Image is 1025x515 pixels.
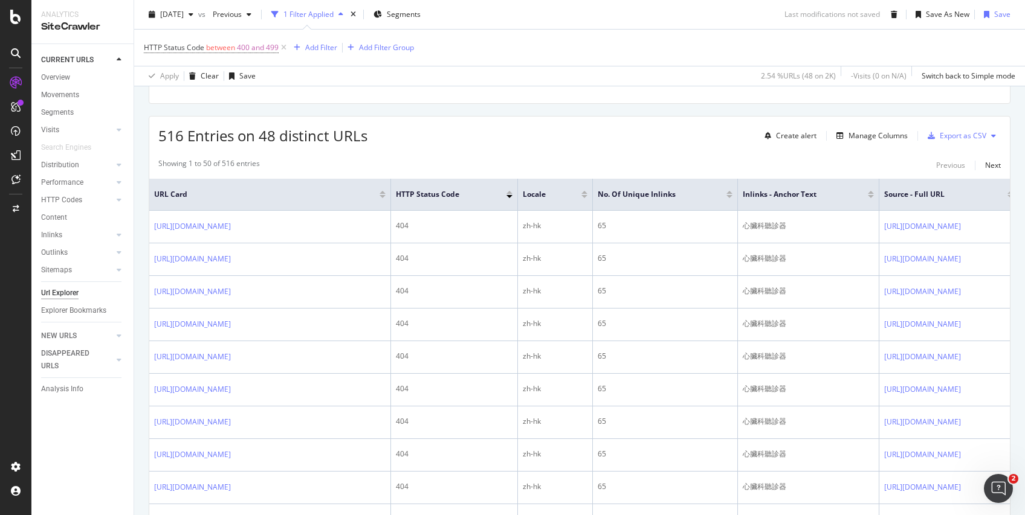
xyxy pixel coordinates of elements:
[523,189,563,200] span: locale
[884,351,961,363] a: [URL][DOMAIN_NAME]
[348,8,358,21] div: times
[198,9,208,19] span: vs
[598,318,732,329] div: 65
[743,253,874,264] div: 心臟科聽診器
[761,71,836,81] div: 2.54 % URLs ( 48 on 2K )
[598,286,732,296] div: 65
[396,189,488,200] span: HTTP Status Code
[396,481,512,492] div: 404
[305,42,337,53] div: Add Filter
[598,220,732,231] div: 65
[760,126,816,146] button: Create alert
[396,253,512,264] div: 404
[41,287,125,299] a: Url Explorer
[41,194,113,206] a: HTTP Codes
[41,159,113,171] a: Distribution
[984,474,1013,503] iframe: Intercom live chat
[743,286,874,296] div: 心臟科聽診器
[523,383,587,394] div: zh-hk
[41,54,94,66] div: CURRENT URLS
[743,383,874,394] div: 心臟科聽診器
[598,383,732,394] div: 65
[936,158,965,173] button: Previous
[832,129,908,143] button: Manage Columns
[158,126,367,146] span: 516 Entries on 48 distinct URLs
[154,481,231,493] a: [URL][DOMAIN_NAME]
[160,71,179,81] div: Apply
[884,189,989,200] span: Source - Full URL
[237,39,279,56] span: 400 and 499
[396,416,512,427] div: 404
[208,5,256,24] button: Previous
[41,20,124,34] div: SiteCrawler
[41,71,70,84] div: Overview
[994,9,1010,19] div: Save
[41,211,67,224] div: Content
[41,229,62,242] div: Inlinks
[41,106,74,119] div: Segments
[851,71,907,81] div: - Visits ( 0 on N/A )
[144,66,179,86] button: Apply
[158,158,260,173] div: Showing 1 to 50 of 516 entries
[41,304,125,317] a: Explorer Bookmarks
[41,194,82,206] div: HTTP Codes
[154,416,231,428] a: [URL][DOMAIN_NAME]
[41,330,113,342] a: NEW URLS
[523,481,587,492] div: zh-hk
[917,66,1015,86] button: Switch back to Simple mode
[359,42,414,53] div: Add Filter Group
[523,286,587,296] div: zh-hk
[154,383,231,395] a: [URL][DOMAIN_NAME]
[396,286,512,296] div: 404
[224,66,256,86] button: Save
[41,304,106,317] div: Explorer Bookmarks
[41,106,125,119] a: Segments
[884,449,961,461] a: [URL][DOMAIN_NAME]
[523,416,587,427] div: zh-hk
[911,5,969,24] button: Save As New
[926,9,969,19] div: Save As New
[598,351,732,362] div: 65
[776,130,816,141] div: Create alert
[985,158,1001,173] button: Next
[144,42,204,53] span: HTTP Status Code
[922,71,1015,81] div: Switch back to Simple mode
[598,189,708,200] span: No. of Unique Inlinks
[41,10,124,20] div: Analytics
[41,141,103,154] a: Search Engines
[396,383,512,394] div: 404
[154,253,231,265] a: [URL][DOMAIN_NAME]
[387,9,421,19] span: Segments
[884,383,961,395] a: [URL][DOMAIN_NAME]
[523,318,587,329] div: zh-hk
[41,347,113,373] a: DISAPPEARED URLS
[41,287,79,299] div: Url Explorer
[598,253,732,264] div: 65
[41,383,125,395] a: Analysis Info
[154,220,231,232] a: [URL][DOMAIN_NAME]
[201,71,219,81] div: Clear
[41,124,59,136] div: Visits
[523,220,587,231] div: zh-hk
[523,253,587,264] div: zh-hk
[598,449,732,459] div: 65
[396,220,512,231] div: 404
[923,126,986,146] button: Export as CSV
[849,130,908,141] div: Manage Columns
[289,40,337,55] button: Add Filter
[154,189,377,200] span: URL Card
[208,9,242,19] span: Previous
[743,351,874,362] div: 心臟科聽診器
[41,141,91,154] div: Search Engines
[1009,474,1018,484] span: 2
[41,159,79,171] div: Distribution
[154,449,231,461] a: [URL][DOMAIN_NAME]
[41,229,113,242] a: Inlinks
[41,246,68,259] div: Outlinks
[343,40,414,55] button: Add Filter Group
[884,318,961,330] a: [URL][DOMAIN_NAME]
[884,253,961,265] a: [URL][DOMAIN_NAME]
[41,124,113,136] a: Visits
[979,5,1010,24] button: Save
[396,351,512,362] div: 404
